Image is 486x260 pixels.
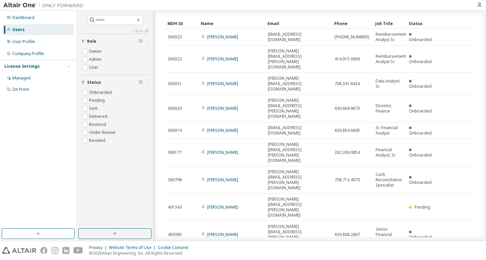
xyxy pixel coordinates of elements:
span: Clear filter [139,80,143,85]
label: User [89,63,100,71]
span: [EMAIL_ADDRESS][DOMAIN_NAME] [268,125,329,136]
label: Sent [89,104,99,112]
span: 630.669.9873 [335,106,360,111]
span: 630.808.2867 [335,232,360,237]
div: Job Title [375,18,403,29]
a: [PERSON_NAME] [207,34,238,40]
img: youtube.svg [73,247,83,254]
span: [PERSON_NAME][EMAIL_ADDRESS][PERSON_NAME][DOMAIN_NAME] [268,98,329,119]
span: 483065 [168,232,182,237]
label: Owner [89,47,103,55]
img: facebook.svg [40,247,47,254]
button: Status [81,75,149,90]
div: Privacy [89,245,109,250]
a: Clear all [81,28,149,34]
span: Director, Finance [376,103,403,114]
div: License Settings [4,64,40,69]
div: Users [12,27,25,32]
span: Financial Analyst, Sr. [376,147,403,158]
a: [PERSON_NAME] [207,127,238,133]
span: 630.854.6605 [335,128,360,133]
div: Cookie Consent [158,245,192,250]
span: Data Analyst Sr. [376,78,403,89]
label: Admin [89,55,103,63]
span: 262.309.0854 [335,150,360,155]
span: 414.915.9958 [335,56,360,62]
a: [PERSON_NAME] [207,177,238,183]
span: Pending [415,204,430,210]
span: [PERSON_NAME][EMAIL_ADDRESS][PERSON_NAME][DOMAIN_NAME] [268,142,329,163]
div: On Prem [12,87,29,92]
div: Managed [12,75,31,81]
div: Name [201,18,262,29]
span: Onboarded [409,180,432,185]
a: [PERSON_NAME] [207,105,238,111]
span: 369322 [168,56,182,62]
a: [PERSON_NAME] [207,56,238,62]
label: Bounced [89,120,107,128]
span: Onboarded [409,234,432,240]
span: Onboarded [409,83,432,89]
span: [PERSON_NAME][EMAIL_ADDRESS][PERSON_NAME][DOMAIN_NAME] [268,197,329,218]
div: MDH ID [167,18,195,29]
div: Status [409,18,437,29]
label: Delivered [89,112,109,120]
span: Onboarded [409,59,432,64]
span: Clear filter [139,39,143,44]
span: 369321 [168,81,182,86]
div: Email [268,18,329,29]
span: 369323 [168,34,182,40]
span: Onboarded [409,130,432,136]
span: 369319 [168,128,182,133]
a: [PERSON_NAME] [207,150,238,155]
label: Revoked [89,137,107,145]
label: Pending [89,96,106,104]
button: Role [81,34,149,49]
span: Reimbursement Analyst Sr. [376,54,406,64]
div: Phone [334,18,370,29]
label: Onboarded [89,88,113,96]
p: © 2025 Altair Engineering, Inc. All Rights Reserved. [89,250,192,256]
span: [PERSON_NAME][EMAIL_ADDRESS][PERSON_NAME][DOMAIN_NAME] [268,224,329,245]
span: Status [87,80,101,85]
a: [PERSON_NAME] [207,204,238,210]
span: Onboarded [409,37,432,42]
span: [EMAIL_ADDRESS][DOMAIN_NAME] [268,32,329,42]
span: 401343 [168,205,182,210]
span: Senior Financial Analyst [376,227,403,243]
span: [PERSON_NAME][EMAIL_ADDRESS][PERSON_NAME][DOMAIN_NAME] [268,48,329,70]
img: linkedin.svg [62,247,69,254]
span: Sr. Financial Analyst [376,125,403,136]
img: instagram.svg [51,247,58,254]
div: Company Profile [12,51,44,56]
span: 369177 [168,150,182,155]
div: Website Terms of Use [109,245,158,250]
span: 369320 [168,106,182,111]
span: Onboarded [409,152,432,158]
span: [PERSON_NAME][EMAIL_ADDRESS][DOMAIN_NAME] [268,76,329,92]
span: 708.712.4070 [335,177,360,183]
span: Role [87,39,96,44]
span: Reimbursement Analyst Sr. [376,32,406,42]
span: Cash Reconciliation Specialist [376,172,403,188]
img: Altair One [3,2,87,9]
label: Under Review [89,128,116,137]
span: [PHONE_NUMBER] [335,34,369,40]
span: Onboarded [409,108,432,114]
span: 708.341.6424 [335,81,360,86]
img: altair_logo.svg [2,247,36,254]
a: [PERSON_NAME] [207,232,238,237]
div: User Profile [12,39,35,44]
a: [PERSON_NAME] [207,81,238,86]
span: [PERSON_NAME][EMAIL_ADDRESS][PERSON_NAME][DOMAIN_NAME] [268,169,329,191]
span: 380798 [168,177,182,183]
div: Dashboard [12,15,34,20]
